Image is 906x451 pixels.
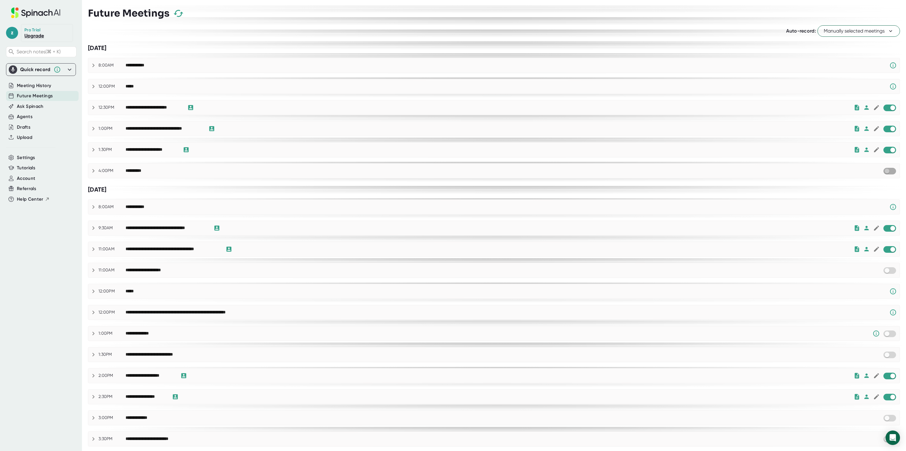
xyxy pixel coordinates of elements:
div: 3:30PM [98,436,126,442]
div: 2:30PM [98,394,126,399]
svg: Spinach requires a video conference link. [889,309,897,316]
div: 4:00PM [98,168,126,174]
button: Ask Spinach [17,103,44,110]
svg: Spinach requires a video conference link. [889,83,897,90]
span: z [6,27,18,39]
a: Upgrade [24,33,44,39]
div: 12:00PM [98,289,126,294]
div: 2:00PM [98,373,126,378]
div: 9:30AM [98,225,126,231]
button: Meeting History [17,82,51,89]
div: 1:00PM [98,331,126,336]
span: Search notes (⌘ + K) [17,49,61,55]
button: Help Center [17,196,50,203]
span: Help Center [17,196,43,203]
button: Future Meetings [17,92,53,99]
button: Referrals [17,185,36,192]
div: 12:00PM [98,310,126,315]
svg: Spinach requires a video conference link. [889,288,897,295]
span: Auto-record: [786,28,816,34]
div: Open Intercom Messenger [886,431,900,445]
button: Manually selected meetings [817,25,900,37]
div: 11:00AM [98,246,126,252]
div: Pro Trial [24,27,42,33]
div: [DATE] [88,186,900,193]
button: Agents [17,113,33,120]
div: [DATE] [88,44,900,52]
div: 8:00AM [98,204,126,210]
div: 12:30PM [98,105,126,110]
div: Quick record [9,64,73,76]
div: 1:30PM [98,147,126,152]
div: 12:00PM [98,84,126,89]
svg: Spinach requires a video conference link. [889,203,897,211]
svg: Spinach requires a video conference link. [889,62,897,69]
div: 1:30PM [98,352,126,357]
div: Quick record [20,67,51,73]
svg: Someone has manually disabled Spinach from this meeting. [873,330,880,337]
div: 11:00AM [98,268,126,273]
button: Tutorials [17,164,35,171]
button: Settings [17,154,35,161]
div: 3:00PM [98,415,126,421]
span: Manually selected meetings [824,27,894,35]
button: Drafts [17,124,30,131]
button: Upload [17,134,32,141]
div: 8:00AM [98,63,126,68]
div: 1:00PM [98,126,126,131]
h3: Future Meetings [88,8,170,19]
button: Account [17,175,35,182]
